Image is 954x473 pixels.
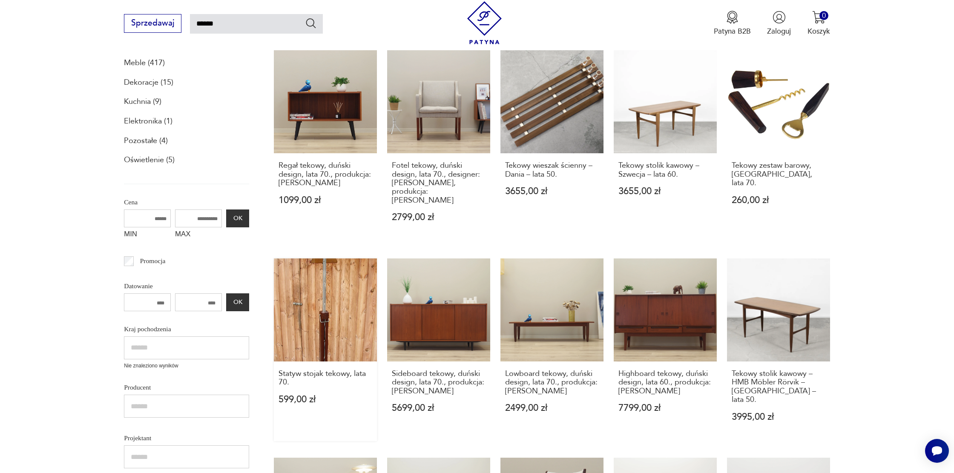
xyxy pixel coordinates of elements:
p: Zaloguj [767,26,791,36]
a: Pozostałe (4) [124,134,168,148]
button: Patyna B2B [714,11,751,36]
button: Zaloguj [767,11,791,36]
h3: Regał tekowy, duński design, lata 70., produkcja: [PERSON_NAME] [279,161,372,187]
p: Projektant [124,433,249,444]
p: Promocja [140,255,166,267]
a: Kuchnia (9) [124,95,161,109]
p: 2799,00 zł [392,213,486,222]
img: Ikonka użytkownika [773,11,786,24]
h3: Highboard tekowy, duński design, lata 60., produkcja: [PERSON_NAME] [618,370,712,396]
a: Tekowy wieszak ścienny – Dania – lata 50.Tekowy wieszak ścienny – Dania – lata 50.3655,00 zł [500,50,603,242]
p: Datowanie [124,281,249,292]
button: Sprzedawaj [124,14,181,33]
a: Highboard tekowy, duński design, lata 60., produkcja: DaniaHighboard tekowy, duński design, lata ... [614,258,717,441]
button: 0Koszyk [807,11,830,36]
p: Cena [124,197,249,208]
p: 1099,00 zł [279,196,372,205]
p: 3655,00 zł [618,187,712,196]
a: Regał tekowy, duński design, lata 70., produkcja: DaniaRegał tekowy, duński design, lata 70., pro... [274,50,377,242]
h3: Sideboard tekowy, duński design, lata 70., produkcja: [PERSON_NAME] [392,370,486,396]
p: 2499,00 zł [505,404,599,413]
h3: Tekowy stolik kawowy – HMB Möbler Rörvik – [GEOGRAPHIC_DATA] – lata 50. [732,370,825,404]
p: Kraj pochodzenia [124,324,249,335]
p: 3995,00 zł [732,413,825,421]
h3: Lowboard tekowy, duński design, lata 70., produkcja: [PERSON_NAME] [505,370,599,396]
p: 7799,00 zł [618,404,712,413]
p: 260,00 zł [732,196,825,205]
p: 3655,00 zł [505,187,599,196]
label: MIN [124,227,171,244]
p: Producent [124,382,249,393]
p: Patyna B2B [714,26,751,36]
h3: Tekowy stolik kawowy – Szwecja – lata 60. [618,161,712,179]
h3: Fotel tekowy, duński design, lata 70., designer: [PERSON_NAME], produkcja: [PERSON_NAME] [392,161,486,205]
a: Dekoracje (15) [124,75,173,90]
label: MAX [175,227,222,244]
p: Koszyk [807,26,830,36]
h3: Tekowy wieszak ścienny – Dania – lata 50. [505,161,599,179]
a: Tekowy stolik kawowy – Szwecja – lata 60.Tekowy stolik kawowy – Szwecja – lata 60.3655,00 zł [614,50,717,242]
h3: Tekowy zestaw barowy, [GEOGRAPHIC_DATA], lata 70. [732,161,825,187]
a: Sideboard tekowy, duński design, lata 70., produkcja: DaniaSideboard tekowy, duński design, lata ... [387,258,490,441]
p: Nie znaleziono wyników [124,362,249,370]
h3: Statyw stojak tekowy, lata 70. [279,370,372,387]
img: Ikona medalu [726,11,739,24]
a: Lowboard tekowy, duński design, lata 70., produkcja: DaniaLowboard tekowy, duński design, lata 70... [500,258,603,441]
a: Oświetlenie (5) [124,153,175,167]
a: Statyw stojak tekowy, lata 70.Statyw stojak tekowy, lata 70.599,00 zł [274,258,377,441]
a: Fotel tekowy, duński design, lata 70., designer: Borge Mogensen, produkcja: Fredericia FurnitureF... [387,50,490,242]
button: Szukaj [305,17,317,29]
button: OK [226,209,249,227]
a: Tekowy zestaw barowy, Włochy, lata 70.Tekowy zestaw barowy, [GEOGRAPHIC_DATA], lata 70.260,00 zł [727,50,830,242]
img: Ikona koszyka [812,11,825,24]
p: 5699,00 zł [392,404,486,413]
img: Patyna - sklep z meblami i dekoracjami vintage [463,1,506,44]
a: Tekowy stolik kawowy – HMB Möbler Rörvik – Szwecja – lata 50.Tekowy stolik kawowy – HMB Möbler Rö... [727,258,830,441]
a: Sprzedawaj [124,20,181,27]
div: 0 [819,11,828,20]
iframe: Smartsupp widget button [925,439,949,463]
button: OK [226,293,249,311]
a: Ikona medaluPatyna B2B [714,11,751,36]
a: Elektronika (1) [124,114,172,129]
a: Meble (417) [124,56,165,70]
p: 599,00 zł [279,395,372,404]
